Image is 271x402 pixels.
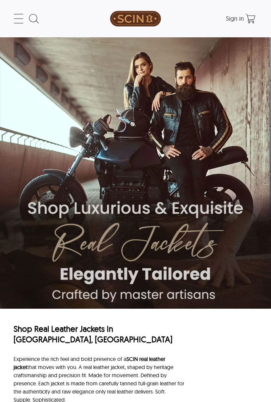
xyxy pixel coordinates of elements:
[226,16,244,22] a: Sign in
[244,12,257,25] a: Shopping Cart
[14,324,184,345] h1: Shop Real Leather Jackets In [GEOGRAPHIC_DATA], [GEOGRAPHIC_DATA]
[226,15,244,22] span: Sign in
[126,356,138,362] a: SCIN
[110,3,161,34] img: SCIN
[95,3,176,34] a: SCIN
